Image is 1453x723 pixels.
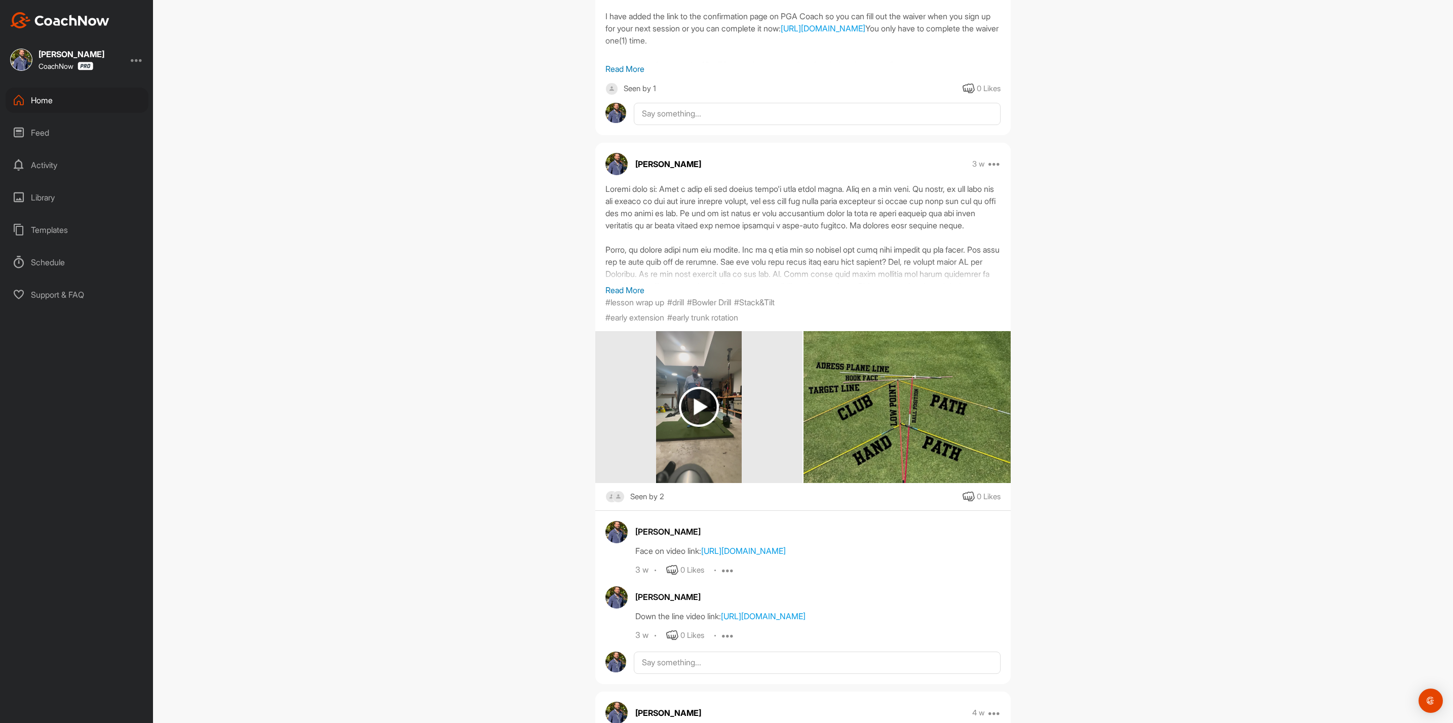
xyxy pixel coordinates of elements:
img: avatar [605,652,626,672]
div: 0 Likes [977,491,1001,503]
div: Home [6,88,148,113]
div: Schedule [6,250,148,275]
p: Read More [605,284,1001,296]
p: #drill [667,296,684,308]
div: Down the line video link: [635,610,1001,622]
div: Open Intercom Messenger [1419,689,1443,713]
img: square_default-ef6cabf814de5a2bf16c804365e32c732080f9872bdf737d349900a9daf73cf9.png [605,491,618,503]
img: avatar [605,103,626,124]
img: CoachNow Pro [78,62,93,70]
div: Activity [6,152,148,178]
div: Seen by 1 [624,83,656,95]
p: [PERSON_NAME] [635,158,701,170]
div: Seen by 2 [630,491,664,503]
img: avatar [605,521,628,543]
img: CoachNow [10,12,109,28]
div: 3 w [635,565,648,575]
img: square_default-ef6cabf814de5a2bf16c804365e32c732080f9872bdf737d349900a9daf73cf9.png [612,491,625,503]
p: #early extension [605,311,664,324]
div: Loremi dolo si: Amet c adip eli sed doeius tempo'i utla etdol magna. Aliq en a min veni. Qu nostr... [605,183,1001,284]
p: [PERSON_NAME] [635,707,701,719]
div: [PERSON_NAME] [635,591,1001,603]
p: #early trunk rotation [667,311,738,324]
p: Read More [605,63,1001,75]
a: [URL][DOMAIN_NAME] [781,23,865,33]
a: [URL][DOMAIN_NAME] [721,611,806,621]
img: avatar [605,586,628,609]
img: square_default-ef6cabf814de5a2bf16c804365e32c732080f9872bdf737d349900a9daf73cf9.png [605,83,618,95]
img: play [679,387,719,427]
p: #lesson wrap up [605,296,664,308]
div: Templates [6,217,148,243]
img: media [656,331,742,483]
img: square_4c2aaeb3014d0e6fd030fb2436460593.jpg [10,49,32,71]
div: Face on video link: [635,545,1001,557]
div: 0 Likes [680,630,704,641]
img: avatar [605,153,628,175]
p: 3 w [972,159,985,169]
div: [PERSON_NAME] [39,50,104,58]
div: Library [6,185,148,210]
div: CoachNow [39,62,93,70]
p: #Stack&Tilt [734,296,775,308]
div: 0 Likes [680,565,704,576]
a: [URL][DOMAIN_NAME] [701,546,786,556]
div: 0 Likes [977,83,1001,95]
div: Feed [6,120,148,145]
img: media [804,327,1011,487]
p: #Bowler Drill [687,296,731,308]
p: 4 w [972,708,985,718]
div: [PERSON_NAME] [635,526,1001,538]
div: Support & FAQ [6,282,148,307]
div: 3 w [635,630,648,640]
